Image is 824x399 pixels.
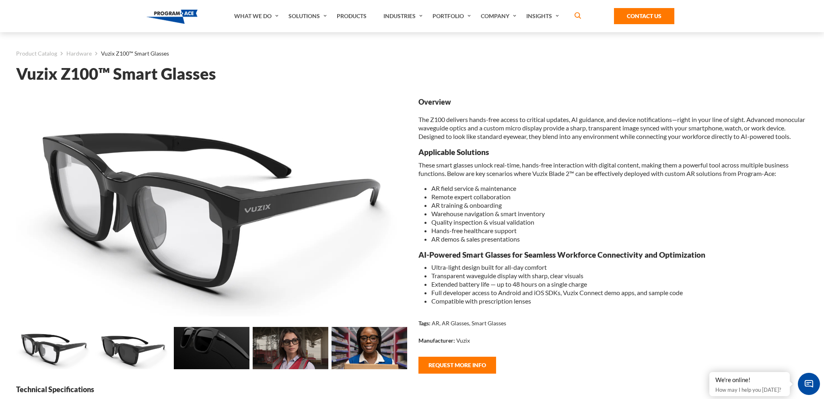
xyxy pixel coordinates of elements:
[16,327,92,370] img: Vuzix Z100™ Smart Glasses - Preview 0
[418,115,808,141] p: The Z100 delivers hands-free access to critical updates, AI guidance, and device notifications—ri...
[146,10,198,24] img: Program-Ace
[431,235,808,243] li: AR demos & sales presentations
[16,97,406,316] img: Vuzix Z100™ Smart Glasses - Preview 0
[16,385,406,395] strong: Technical Specifications
[432,319,506,327] p: AR, AR Glasses, Smart Glasses
[332,327,407,370] img: Vuzix Z100™ Smart Glasses - Preview 4
[253,327,328,370] img: Vuzix Z100™ Smart Glasses - Preview 3
[431,209,808,218] li: Warehouse navigation & smart inventory
[431,218,808,226] li: Quality inspection & visual validation
[16,67,808,81] h1: Vuzix Z100™ Smart Glasses
[614,8,674,24] a: Contact Us
[418,357,496,374] button: Request More Info
[431,226,808,235] li: Hands-free healthcare support
[418,161,808,178] p: These smart glasses unlock real-time, hands-free interaction with digital content, making them a ...
[418,250,808,260] h3: AI-Powered Smart Glasses for Seamless Workforce Connectivity and Optimization
[431,192,808,201] li: Remote expert collaboration
[798,373,820,395] span: Chat Widget
[456,336,470,345] p: Vuzix
[431,263,808,271] li: Ultra-light design built for all-day comfort
[431,297,808,305] li: Compatible with prescription lenses
[431,288,808,297] li: Full developer access to Android and iOS SDKs, Vuzix Connect demo apps, and sample code
[418,147,808,157] h3: Applicable Solutions
[431,271,808,280] li: Transparent waveguide display with sharp, clear visuals
[16,48,57,59] a: Product Catalog
[431,280,808,288] li: Extended battery life — up to 48 hours on a single charge
[715,376,784,384] div: We're online!
[418,337,455,344] strong: Manufacturer:
[174,327,249,370] img: Vuzix Z100™ Smart Glasses - Preview 2
[66,48,92,59] a: Hardware
[418,320,431,327] strong: Tags:
[95,327,171,370] img: Vuzix Z100™ Smart Glasses - Preview 1
[16,48,808,59] nav: breadcrumb
[431,184,808,192] li: AR field service & maintenance
[418,97,808,107] strong: Overview
[431,201,808,209] li: AR training & onboarding
[715,385,784,395] p: How may I help you [DATE]?
[92,48,169,59] li: Vuzix Z100™ Smart Glasses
